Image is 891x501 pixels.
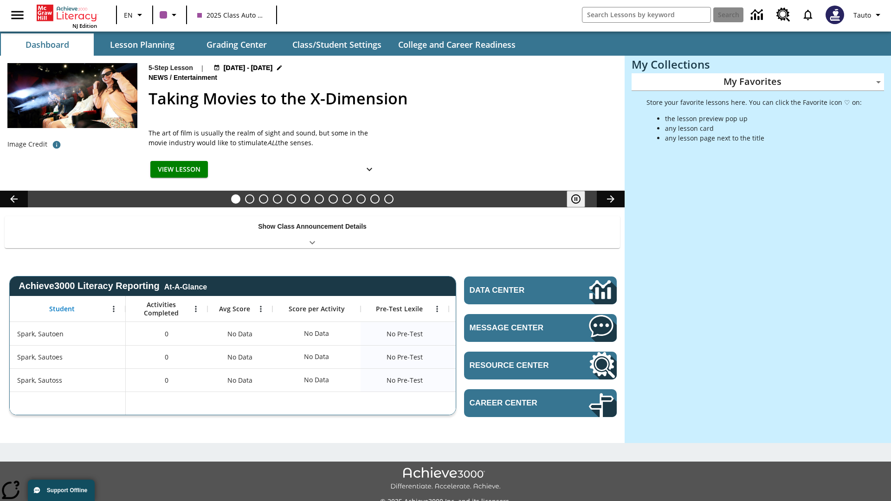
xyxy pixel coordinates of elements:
[853,10,871,20] span: Tauto
[148,87,613,110] h2: Taking Movies to the X-Dimension
[207,322,272,345] div: No Data, Spark, Sautoen
[126,322,207,345] div: 0, Spark, Sautoen
[1,33,94,56] button: Dashboard
[665,133,862,143] li: any lesson page next to the title
[315,194,324,204] button: Slide 7 Fashion Forward in Ancient Rome
[796,3,820,27] a: Notifications
[207,368,272,392] div: No Data, Spark, Sautoss
[464,276,617,304] a: Data Center
[254,302,268,316] button: Open Menu
[120,6,149,23] button: Language: EN, Select a language
[19,281,207,291] span: Achieve3000 Literacy Reporting
[826,6,844,24] img: Avatar
[72,22,97,29] span: NJ Edition
[47,487,87,494] span: Support Offline
[470,323,561,333] span: Message Center
[470,286,557,295] span: Data Center
[289,305,345,313] span: Score per Activity
[258,222,367,231] p: Show Class Announcement Details
[190,33,283,56] button: Grading Center
[174,73,219,83] span: Entertainment
[567,191,585,207] button: Pause
[771,2,796,27] a: Resource Center, Will open in new tab
[301,194,310,204] button: Slide 6 Attack of the Terrifying Tomatoes
[267,138,278,147] em: ALL
[148,73,170,83] span: News
[28,480,95,501] button: Support Offline
[7,7,315,18] body: Maximum 600 characters Press Escape to exit toolbar Press Alt + F10 to reach toolbar
[299,347,334,366] div: No Data, Spark, Sautoes
[148,63,193,73] p: 5-Step Lesson
[391,33,523,56] button: College and Career Readiness
[223,324,257,343] span: No Data
[285,33,389,56] button: Class/Student Settings
[464,314,617,342] a: Message Center
[165,329,168,339] span: 0
[164,281,207,291] div: At-A-Glance
[126,368,207,392] div: 0, Spark, Sautoss
[148,128,381,148] p: The art of film is usually the realm of sight and sound, but some in the movie industry would lik...
[124,10,133,20] span: EN
[223,347,257,366] span: No Data
[156,6,183,23] button: Class color is purple. Change class color
[582,7,710,22] input: search field
[224,63,272,73] span: [DATE] - [DATE]
[259,194,268,204] button: Slide 3 Cars of the Future?
[342,194,352,204] button: Slide 9 Mixed Practice: Citing Evidence
[470,361,561,370] span: Resource Center
[212,63,285,73] button: Aug 18 - Aug 24 Choose Dates
[7,63,137,128] img: Panel in front of the seats sprays water mist to the happy audience at a 4DX-equipped theater.
[299,371,334,389] div: No Data, Spark, Sautoss
[231,194,240,204] button: Slide 1 Taking Movies to the X-Dimension
[49,305,75,313] span: Student
[37,3,97,29] div: Home
[150,161,208,178] button: View Lesson
[360,161,379,178] button: Show Details
[449,345,537,368] div: No Data, Spark, Sautoes
[470,398,561,408] span: Career Center
[273,194,282,204] button: Slide 4 The Last Homesteaders
[197,10,266,20] span: 2025 Class Auto Grade 13
[223,371,257,390] span: No Data
[165,375,168,385] span: 0
[17,329,64,339] span: Spark, Sautoen
[430,302,444,316] button: Open Menu
[356,194,366,204] button: Slide 10 Pre-release lesson
[597,191,625,207] button: Lesson carousel, Next
[107,302,121,316] button: Open Menu
[820,3,850,27] button: Select a new avatar
[390,467,501,491] img: Achieve3000 Differentiate Accelerate Achieve
[126,345,207,368] div: 0, Spark, Sautoes
[189,302,203,316] button: Open Menu
[632,73,884,91] div: My Favorites
[17,375,62,385] span: Spark, Sautoss
[449,322,537,345] div: No Data, Spark, Sautoen
[96,33,188,56] button: Lesson Planning
[387,352,423,362] span: No Pre-Test, Spark, Sautoes
[567,191,594,207] div: Pause
[376,305,423,313] span: Pre-Test Lexile
[219,305,250,313] span: Avg Score
[17,352,63,362] span: Spark, Sautoes
[207,345,272,368] div: No Data, Spark, Sautoes
[37,4,97,22] a: Home
[646,97,862,107] p: Store your favorite lessons here. You can click the Favorite icon ♡ on:
[7,140,47,149] p: Image Credit
[449,368,537,392] div: No Data, Spark, Sautoss
[170,74,172,81] span: /
[387,329,423,339] span: No Pre-Test, Spark, Sautoen
[370,194,380,204] button: Slide 11 Career Lesson
[130,301,192,317] span: Activities Completed
[745,2,771,28] a: Data Center
[850,6,887,23] button: Profile/Settings
[47,136,66,153] button: Photo credit: Photo by The Asahi Shimbun via Getty Images
[387,375,423,385] span: No Pre-Test, Spark, Sautoss
[165,352,168,362] span: 0
[200,63,204,73] span: |
[5,216,620,248] div: Show Class Announcement Details
[287,194,296,204] button: Slide 5 Solar Power to the People
[464,352,617,379] a: Resource Center, Will open in new tab
[665,114,862,123] li: the lesson preview pop up
[384,194,394,204] button: Slide 12 Point of View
